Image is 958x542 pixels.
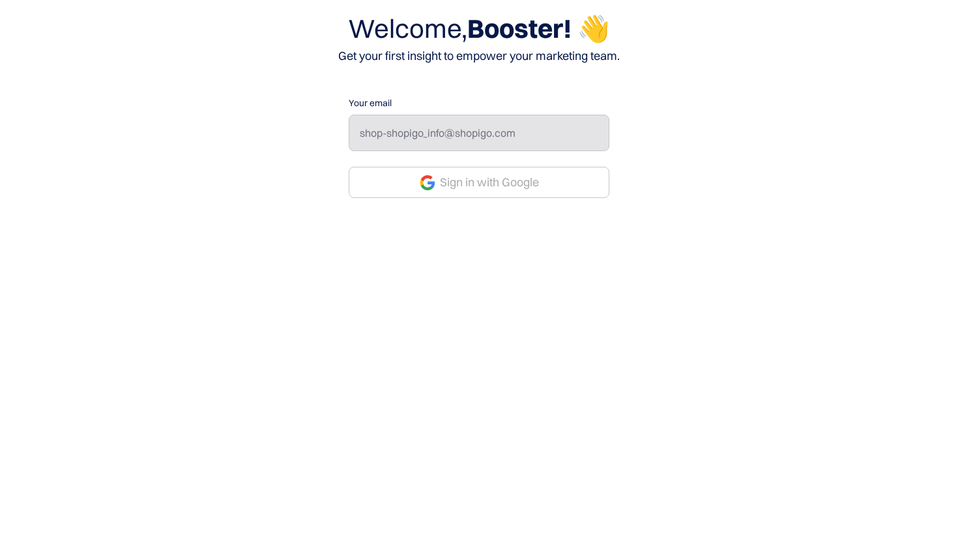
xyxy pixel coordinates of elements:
input: shop-shopigo_info@shopigo.com [349,115,609,151]
button: Sign in with Google [349,167,609,198]
p: Get your first insight to empower your marketing team. [338,47,620,65]
span: Sign in with Google [440,173,539,192]
span: Booster! 👋 [467,12,610,44]
span: Welcome, [348,12,467,44]
label: Your email [349,96,609,109]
